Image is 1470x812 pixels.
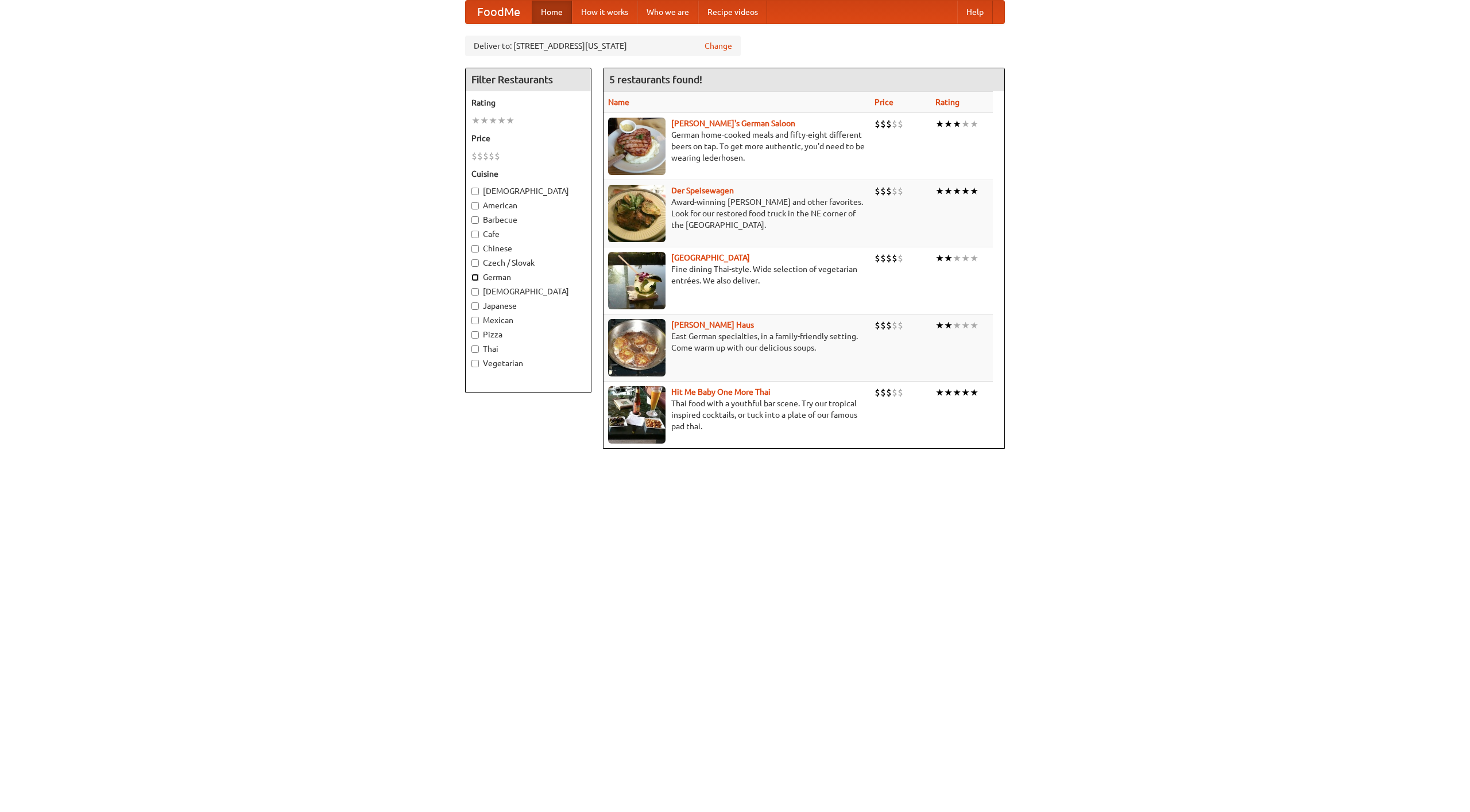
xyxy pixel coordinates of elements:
img: kohlhaus.jpg [608,319,666,376]
li: $ [892,319,898,332]
li: ★ [935,386,944,399]
a: [GEOGRAPHIC_DATA] [671,253,750,262]
input: Vegetarian [471,360,479,367]
h5: Rating [471,97,585,108]
li: $ [875,386,880,399]
label: [DEMOGRAPHIC_DATA] [471,286,585,297]
li: $ [898,386,903,399]
li: ★ [970,118,978,130]
li: $ [880,185,886,197]
h4: Filter Restaurants [466,68,591,91]
a: Help [957,1,993,24]
li: ★ [970,386,978,399]
a: Home [532,1,572,24]
label: Pizza [471,329,585,340]
input: Japanese [471,302,479,310]
a: Who we are [637,1,698,24]
label: Japanese [471,300,585,312]
h5: Price [471,133,585,144]
label: Czech / Slovak [471,257,585,269]
li: $ [875,319,880,332]
a: Rating [935,98,960,107]
li: ★ [961,252,970,265]
li: ★ [935,118,944,130]
li: ★ [935,319,944,332]
li: $ [483,150,489,162]
li: $ [875,185,880,197]
li: $ [471,150,477,162]
li: $ [494,150,500,162]
li: $ [898,118,903,130]
input: [DEMOGRAPHIC_DATA] [471,288,479,296]
li: ★ [953,386,961,399]
li: $ [886,252,892,265]
li: $ [892,118,898,130]
img: babythai.jpg [608,386,666,444]
li: $ [898,185,903,197]
li: ★ [961,185,970,197]
label: Mexican [471,314,585,326]
li: $ [477,150,483,162]
li: $ [886,185,892,197]
li: ★ [944,386,953,399]
li: $ [892,185,898,197]
div: Deliver to: [STREET_ADDRESS][US_STATE] [465,36,741,56]
p: Award-winning [PERSON_NAME] and other favorites. Look for our restored food truck in the NE corne... [608,196,865,231]
li: ★ [970,252,978,265]
a: Recipe videos [698,1,767,24]
img: speisewagen.jpg [608,185,666,242]
p: Fine dining Thai-style. Wide selection of vegetarian entrées. We also deliver. [608,263,865,286]
input: [DEMOGRAPHIC_DATA] [471,188,479,195]
input: Cafe [471,231,479,238]
li: $ [892,386,898,399]
li: ★ [953,185,961,197]
li: $ [489,150,494,162]
label: Thai [471,343,585,355]
li: ★ [944,185,953,197]
a: How it works [572,1,637,24]
input: Barbecue [471,216,479,224]
li: ★ [944,118,953,130]
b: [PERSON_NAME] Haus [671,320,754,329]
a: Name [608,98,629,107]
img: esthers.jpg [608,118,666,175]
li: ★ [953,118,961,130]
li: ★ [944,252,953,265]
ng-pluralize: 5 restaurants found! [609,74,702,85]
li: $ [880,252,886,265]
label: Cafe [471,228,585,240]
li: ★ [944,319,953,332]
p: Thai food with a youthful bar scene. Try our tropical inspired cocktails, or tuck into a plate of... [608,398,865,432]
li: ★ [961,386,970,399]
input: Mexican [471,317,479,324]
input: Czech / Slovak [471,259,479,267]
li: ★ [961,319,970,332]
label: American [471,200,585,211]
input: Pizza [471,331,479,339]
li: ★ [497,114,506,127]
a: Hit Me Baby One More Thai [671,387,771,397]
li: ★ [953,252,961,265]
li: $ [892,252,898,265]
img: satay.jpg [608,252,666,309]
li: $ [886,118,892,130]
li: $ [875,118,880,130]
li: $ [886,386,892,399]
input: American [471,202,479,209]
a: Change [705,40,732,52]
label: German [471,271,585,283]
a: FoodMe [466,1,532,24]
h5: Cuisine [471,168,585,180]
li: ★ [961,118,970,130]
a: Der Speisewagen [671,186,734,195]
a: [PERSON_NAME]'s German Saloon [671,119,795,128]
p: East German specialties, in a family-friendly setting. Come warm up with our delicious soups. [608,331,865,353]
li: $ [898,319,903,332]
li: $ [886,319,892,332]
li: ★ [480,114,489,127]
label: Vegetarian [471,358,585,369]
